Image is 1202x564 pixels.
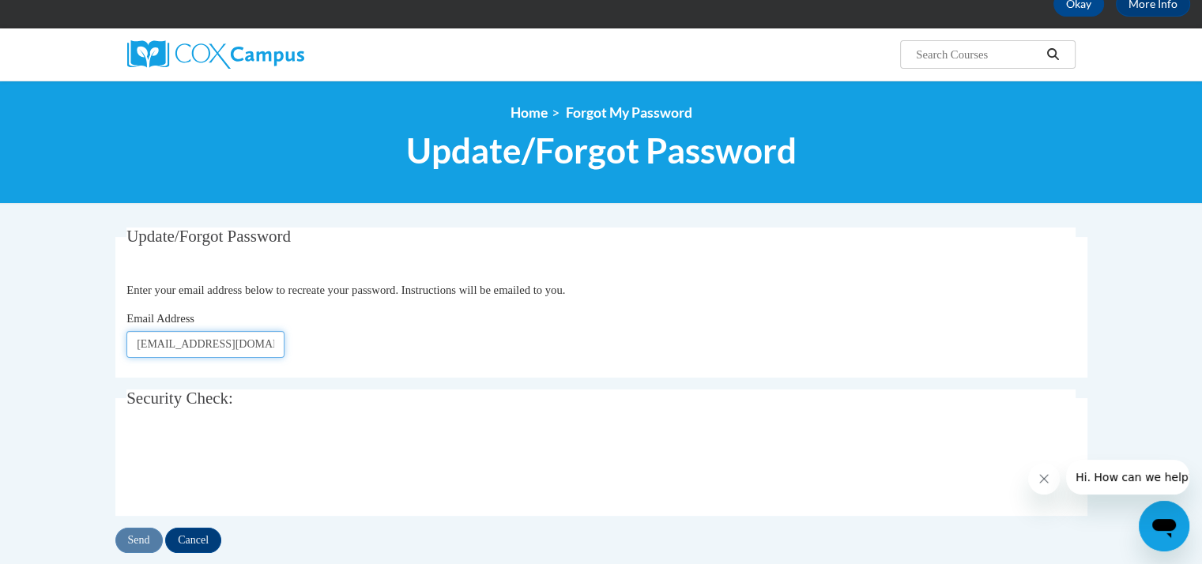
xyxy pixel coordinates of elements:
iframe: Message from company [1066,460,1189,494]
input: Search Courses [914,45,1041,64]
button: Search [1041,45,1064,64]
a: Home [511,104,548,121]
span: Enter your email address below to recreate your password. Instructions will be emailed to you. [126,284,565,296]
input: Cancel [165,528,221,553]
iframe: Close message [1028,463,1060,494]
iframe: Button to launch messaging window [1139,501,1189,551]
span: Email Address [126,312,194,325]
a: Cox Campus [127,40,428,69]
span: Security Check: [126,389,233,408]
span: Hi. How can we help? [9,11,128,24]
span: Forgot My Password [566,104,692,121]
input: Email [126,331,284,358]
iframe: reCAPTCHA [126,434,367,496]
span: Update/Forgot Password [126,227,291,246]
img: Cox Campus [127,40,304,69]
span: Update/Forgot Password [406,130,797,171]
